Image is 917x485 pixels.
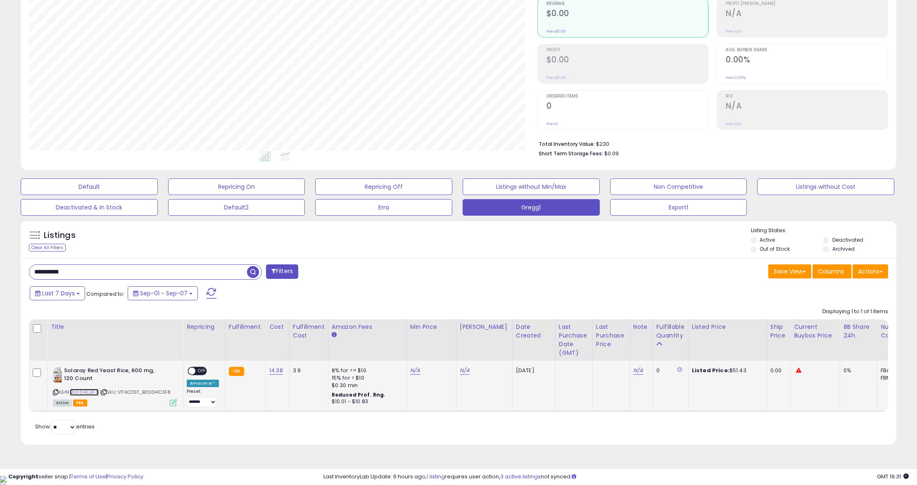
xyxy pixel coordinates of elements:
[100,389,171,395] span: | SKU: VITACOST_B000I4C3F8
[229,367,244,376] small: FBA
[656,367,682,374] div: 0
[427,473,445,480] a: 1 listing
[546,2,708,6] span: Revenue
[140,289,188,297] span: Sep-01 - Sep-07
[30,286,85,300] button: Last 7 Days
[546,75,566,80] small: Prev: $0.00
[812,264,851,278] button: Columns
[546,121,558,126] small: Prev: 0
[726,55,888,66] h2: 0.00%
[51,323,180,331] div: Title
[21,178,158,195] button: Default
[881,374,908,382] div: FBM: 2
[546,101,708,112] h2: 0
[332,323,403,331] div: Amazon Fees
[410,323,453,331] div: Min Price
[768,264,811,278] button: Save View
[293,323,325,340] div: Fulfillment Cost
[633,323,649,331] div: Note
[410,366,420,375] a: N/A
[70,389,99,396] a: B000I4C3F8
[559,323,589,357] div: Last Purchase Date (GMT)
[53,367,177,405] div: ASIN:
[539,138,882,148] li: $230
[539,150,603,157] b: Short Term Storage Fees:
[53,399,72,407] span: All listings currently available for purchase on Amazon
[633,366,643,375] a: N/A
[195,368,209,375] span: OFF
[757,178,894,195] button: Listings without Cost
[726,101,888,112] h2: N/A
[604,150,619,157] span: $0.09
[187,380,219,387] div: Amazon AI *
[832,245,855,252] label: Archived
[21,199,158,216] button: Deactivated & In Stock
[315,178,452,195] button: Repricing Off
[8,473,38,480] strong: Copyright
[751,227,897,235] p: Listing States:
[516,323,552,340] div: Date Created
[726,94,888,99] span: ROI
[332,367,400,374] div: 8% for <= $10
[881,367,908,374] div: FBA: 1
[726,121,742,126] small: Prev: N/A
[877,473,909,480] span: 2025-09-15 19:31 GMT
[168,178,305,195] button: Repricing On
[64,367,164,384] b: Solaray Red Yeast Rice, 600 mg, 120 Count
[726,75,746,80] small: Prev: 0.00%
[187,389,219,407] div: Preset:
[596,323,626,349] div: Last Purchase Price
[315,199,452,216] button: Erra
[128,286,198,300] button: Sep-01 - Sep-07
[463,199,600,216] button: Gregg1
[293,367,322,374] div: 3.9
[843,323,874,340] div: BB Share 24h.
[53,367,62,383] img: 417aylkwTXL._SL40_.jpg
[269,323,286,331] div: Cost
[726,9,888,20] h2: N/A
[692,323,763,331] div: Listed Price
[269,366,283,375] a: 14.38
[71,473,106,480] a: Terms of Use
[692,367,760,374] div: $51.43
[107,473,143,480] a: Privacy Policy
[86,290,124,298] span: Compared to:
[794,323,836,340] div: Current Buybox Price
[516,367,549,374] div: [DATE]
[332,331,337,339] small: Amazon Fees.
[546,55,708,66] h2: $0.00
[692,366,729,374] b: Listed Price:
[881,323,911,340] div: Num of Comp.
[726,48,888,52] span: Avg. Buybox Share
[73,399,87,407] span: FBA
[187,323,222,331] div: Repricing
[853,264,888,278] button: Actions
[332,382,400,389] div: $0.30 min
[546,94,708,99] span: Ordered Items
[822,308,888,316] div: Displaying 1 to 1 of 1 items
[726,29,742,34] small: Prev: N/A
[460,323,509,331] div: [PERSON_NAME]
[546,29,566,34] small: Prev: $0.00
[332,391,386,398] b: Reduced Prof. Rng.
[610,178,747,195] button: Non Competitive
[500,473,541,480] a: 3 active listings
[42,289,75,297] span: Last 7 Days
[332,398,400,405] div: $10.01 - $10.83
[460,366,470,375] a: N/A
[760,245,790,252] label: Out of Stock
[843,367,871,374] div: 0%
[832,236,863,243] label: Deactivated
[610,199,747,216] button: Export1
[332,374,400,382] div: 15% for > $10
[229,323,262,331] div: Fulfillment
[546,9,708,20] h2: $0.00
[539,140,595,147] b: Total Inventory Value:
[546,48,708,52] span: Profit
[44,230,76,241] h5: Listings
[726,2,888,6] span: Profit [PERSON_NAME]
[463,178,600,195] button: Listings without Min/Max
[168,199,305,216] button: Default2
[35,423,95,430] span: Show: entries
[29,244,66,252] div: Clear All Filters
